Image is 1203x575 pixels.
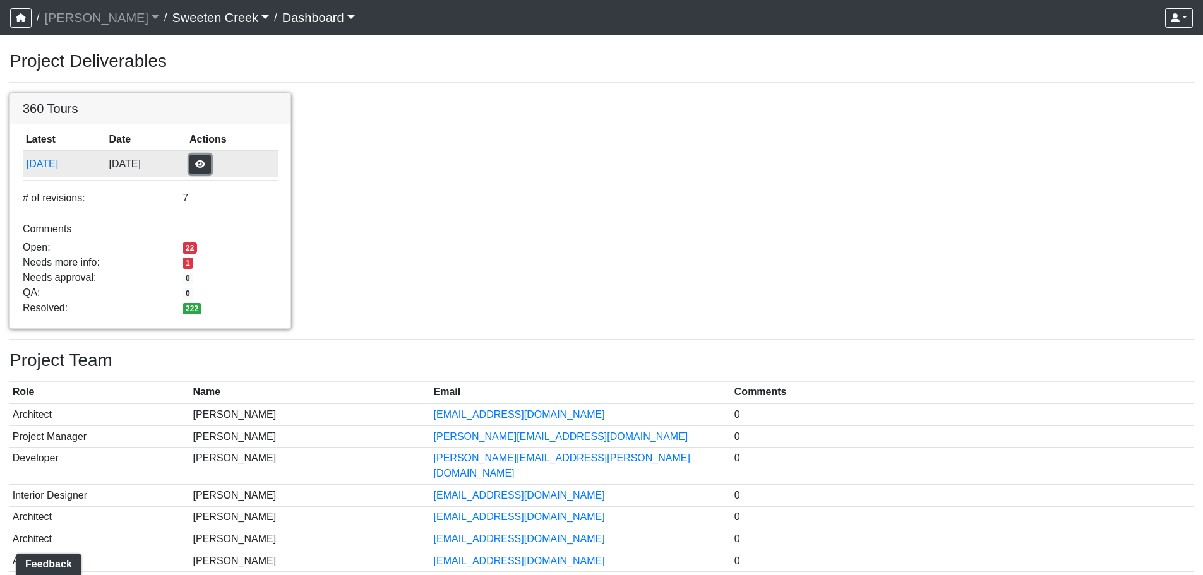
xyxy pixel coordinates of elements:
td: Architect [9,528,190,550]
td: 0 [731,448,1194,485]
td: 0 [731,403,1194,425]
iframe: Ybug feedback widget [9,550,84,575]
td: [PERSON_NAME] [190,448,431,485]
span: / [32,5,44,30]
a: [PERSON_NAME][EMAIL_ADDRESS][DOMAIN_NAME] [434,431,688,442]
th: Name [190,382,431,404]
a: [EMAIL_ADDRESS][DOMAIN_NAME] [434,409,605,420]
td: bAbgrhJYp7QNzTE5JPpY7K [23,151,106,177]
td: Architect [9,506,190,528]
td: 0 [731,528,1194,550]
td: [PERSON_NAME] [190,403,431,425]
td: [PERSON_NAME] [190,506,431,528]
th: Email [431,382,731,404]
h3: Project Team [9,350,1194,371]
td: 0 [731,425,1194,448]
a: [PERSON_NAME][EMAIL_ADDRESS][PERSON_NAME][DOMAIN_NAME] [434,453,690,478]
th: Role [9,382,190,404]
span: / [269,5,282,30]
span: / [159,5,172,30]
a: [EMAIL_ADDRESS][DOMAIN_NAME] [434,533,605,544]
td: [PERSON_NAME] [190,528,431,550]
td: 0 [731,506,1194,528]
td: 0 [731,550,1194,572]
td: 0 [731,484,1194,506]
a: Sweeten Creek [172,5,269,30]
h3: Project Deliverables [9,50,1194,72]
td: [PERSON_NAME] [190,425,431,448]
a: [EMAIL_ADDRESS][DOMAIN_NAME] [434,490,605,501]
th: Comments [731,382,1194,404]
td: [PERSON_NAME] [190,484,431,506]
td: Project Manager [9,425,190,448]
a: [EMAIL_ADDRESS][DOMAIN_NAME] [434,511,605,522]
button: [DATE] [26,156,103,172]
td: Architect [9,403,190,425]
a: [EMAIL_ADDRESS][DOMAIN_NAME] [434,555,605,566]
a: [PERSON_NAME] [44,5,159,30]
td: Developer [9,448,190,485]
td: Interior Designer [9,484,190,506]
td: Architect [9,550,190,572]
a: Dashboard [282,5,355,30]
td: [PERSON_NAME] [190,550,431,572]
